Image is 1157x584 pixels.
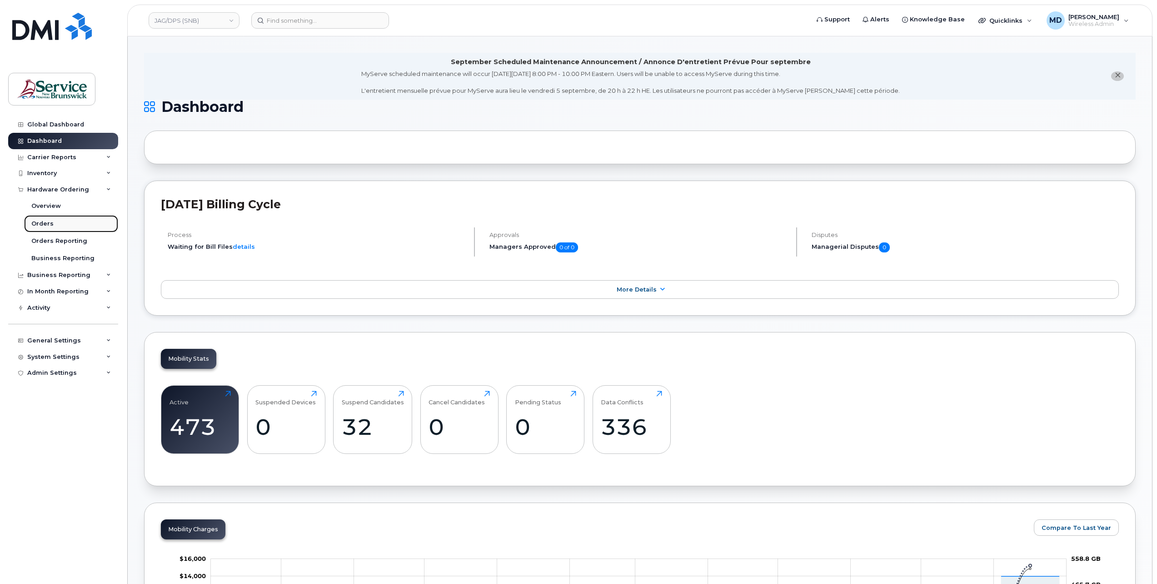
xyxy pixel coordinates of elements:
[879,242,890,252] span: 0
[489,242,788,252] h5: Managers Approved
[342,391,404,406] div: Suspend Candidates
[1111,71,1124,81] button: close notification
[180,572,206,579] tspan: $14,000
[515,391,561,406] div: Pending Status
[601,391,643,406] div: Data Conflicts
[601,391,662,449] a: Data Conflicts336
[170,391,231,449] a: Active473
[180,555,206,562] g: $0
[161,197,1119,211] h2: [DATE] Billing Cycle
[489,232,788,238] h4: Approvals
[180,555,206,562] tspan: $16,000
[515,391,576,449] a: Pending Status0
[515,413,576,440] div: 0
[361,70,900,95] div: MyServe scheduled maintenance will occur [DATE][DATE] 8:00 PM - 10:00 PM Eastern. Users will be u...
[170,413,231,440] div: 473
[451,57,811,67] div: September Scheduled Maintenance Announcement / Annonce D'entretient Prévue Pour septembre
[429,391,490,449] a: Cancel Candidates0
[180,572,206,579] g: $0
[556,242,578,252] span: 0 of 0
[429,391,485,406] div: Cancel Candidates
[255,391,316,406] div: Suspended Devices
[1071,555,1101,562] tspan: 558.8 GB
[601,413,662,440] div: 336
[255,413,317,440] div: 0
[233,243,255,250] a: details
[170,391,189,406] div: Active
[617,286,657,293] span: More Details
[161,100,244,114] span: Dashboard
[1034,519,1119,536] button: Compare To Last Year
[342,391,404,449] a: Suspend Candidates32
[812,232,1119,238] h4: Disputes
[812,242,1119,252] h5: Managerial Disputes
[168,242,466,251] li: Waiting for Bill Files
[255,391,317,449] a: Suspended Devices0
[168,232,466,238] h4: Process
[429,413,490,440] div: 0
[1042,524,1111,532] span: Compare To Last Year
[342,413,404,440] div: 32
